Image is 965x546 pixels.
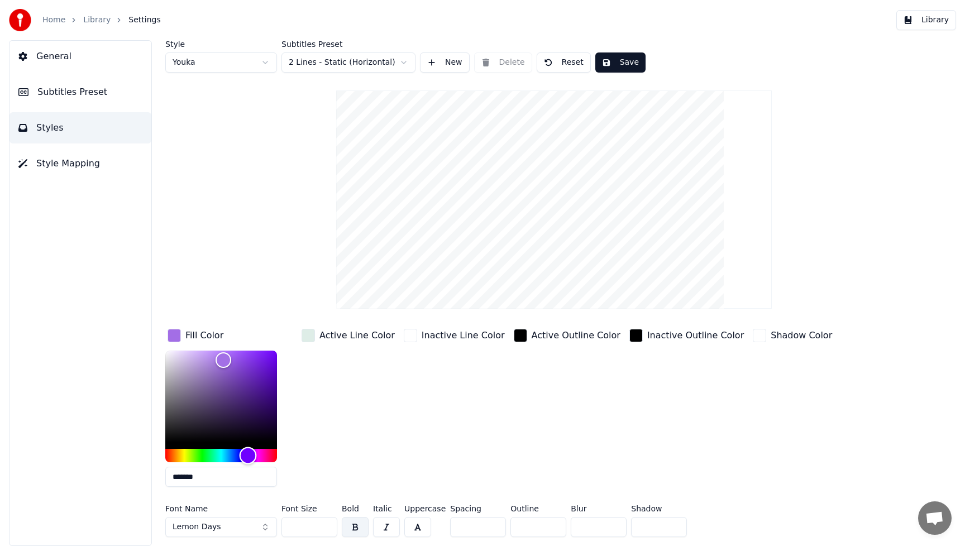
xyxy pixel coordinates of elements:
[83,15,111,26] a: Library
[37,85,107,99] span: Subtitles Preset
[185,329,223,342] div: Fill Color
[510,505,566,513] label: Outline
[9,112,151,143] button: Styles
[9,148,151,179] button: Style Mapping
[402,327,507,344] button: Inactive Line Color
[165,351,277,442] div: Color
[299,327,397,344] button: Active Line Color
[281,505,337,513] label: Font Size
[896,10,956,30] button: Library
[36,50,71,63] span: General
[595,52,646,73] button: Save
[165,449,277,462] div: Hue
[36,157,100,170] span: Style Mapping
[9,9,31,31] img: youka
[165,40,277,48] label: Style
[450,505,506,513] label: Spacing
[42,15,65,26] a: Home
[128,15,160,26] span: Settings
[9,41,151,72] button: General
[537,52,591,73] button: Reset
[281,40,415,48] label: Subtitles Preset
[771,329,832,342] div: Shadow Color
[647,329,744,342] div: Inactive Outline Color
[571,505,627,513] label: Blur
[42,15,161,26] nav: breadcrumb
[165,505,277,513] label: Font Name
[173,521,221,533] span: Lemon Days
[751,327,834,344] button: Shadow Color
[404,505,446,513] label: Uppercase
[627,327,746,344] button: Inactive Outline Color
[342,505,369,513] label: Bold
[36,121,64,135] span: Styles
[631,505,687,513] label: Shadow
[422,329,505,342] div: Inactive Line Color
[532,329,620,342] div: Active Outline Color
[319,329,395,342] div: Active Line Color
[918,501,952,535] div: Open chat
[420,52,470,73] button: New
[373,505,400,513] label: Italic
[512,327,623,344] button: Active Outline Color
[165,327,226,344] button: Fill Color
[9,76,151,108] button: Subtitles Preset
